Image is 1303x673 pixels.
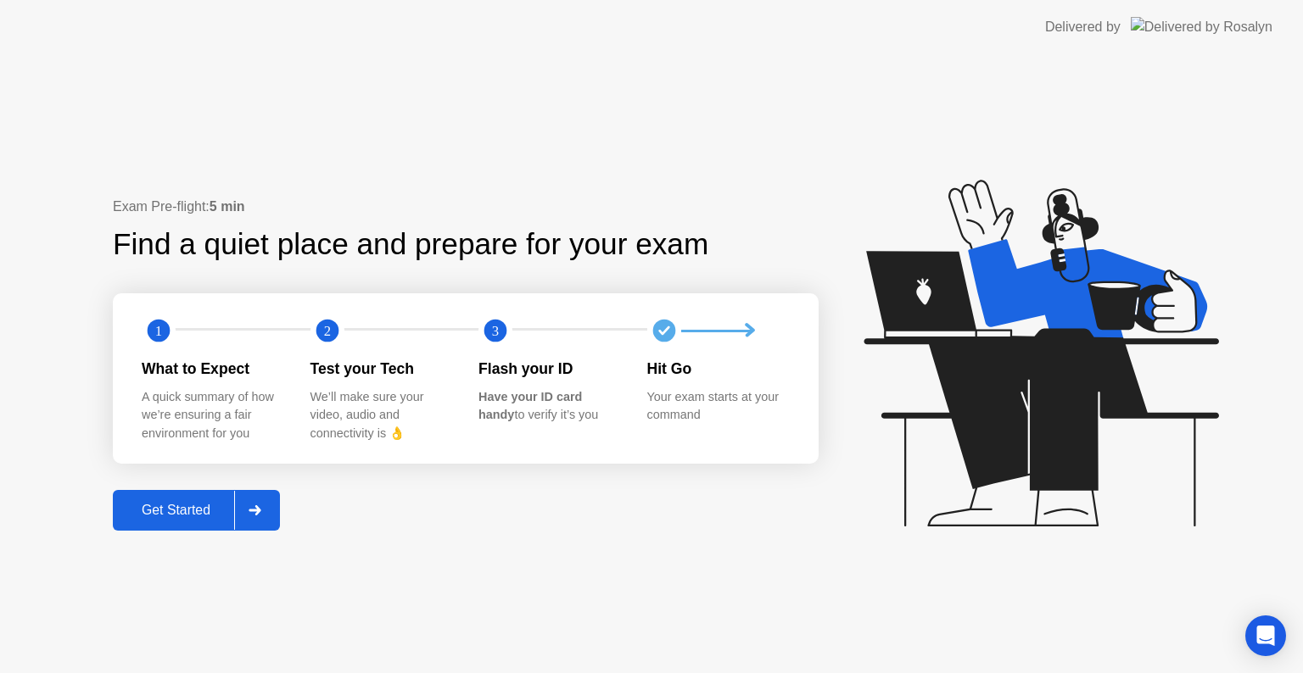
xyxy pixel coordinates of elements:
div: Exam Pre-flight: [113,197,819,217]
div: Get Started [118,503,234,518]
div: Delivered by [1045,17,1121,37]
div: to verify it’s you [478,388,620,425]
b: 5 min [210,199,245,214]
div: Find a quiet place and prepare for your exam [113,222,711,267]
div: Flash your ID [478,358,620,380]
text: 3 [492,323,499,339]
img: Delivered by Rosalyn [1131,17,1272,36]
button: Get Started [113,490,280,531]
div: A quick summary of how we’re ensuring a fair environment for you [142,388,283,443]
div: What to Expect [142,358,283,380]
b: Have your ID card handy [478,390,582,422]
div: Open Intercom Messenger [1245,615,1286,656]
div: Test your Tech [310,358,452,380]
text: 2 [323,323,330,339]
text: 1 [155,323,162,339]
div: Your exam starts at your command [647,388,789,425]
div: Hit Go [647,358,789,380]
div: We’ll make sure your video, audio and connectivity is 👌 [310,388,452,443]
